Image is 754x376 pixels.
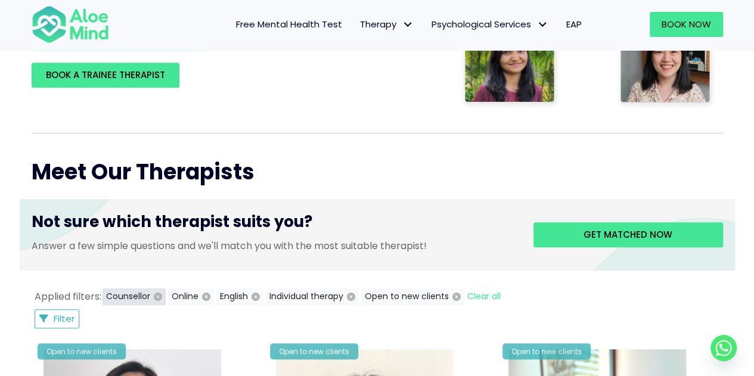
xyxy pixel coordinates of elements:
a: EAP [557,12,591,37]
img: Aloe mind Logo [32,5,109,44]
span: Psychological Services [432,18,548,30]
a: Psychological ServicesPsychological Services: submenu [423,12,557,37]
div: Open to new clients [502,343,591,359]
a: Free Mental Health Test [227,12,351,37]
span: Book Now [662,18,711,30]
p: Answer a few simple questions and we'll match you with the most suitable therapist! [32,239,516,253]
div: Open to new clients [38,343,126,359]
span: EAP [566,18,582,30]
span: BOOK A TRAINEE THERAPIST [46,69,165,81]
a: Get matched now [533,222,723,247]
span: Meet Our Therapists [32,157,255,187]
button: Clear all [467,288,501,305]
a: BOOK A TRAINEE THERAPIST [32,63,179,88]
span: Applied filters: [35,290,101,303]
a: Whatsapp [710,335,737,361]
span: Free Mental Health Test [236,18,342,30]
span: Therapy: submenu [399,16,417,33]
button: Individual therapy [266,288,359,305]
button: Open to new clients [361,288,464,305]
span: Therapy [360,18,414,30]
button: English [216,288,263,305]
a: TherapyTherapy: submenu [351,12,423,37]
div: Open to new clients [270,343,358,359]
span: Psychological Services: submenu [534,16,551,33]
button: Filter Listings [35,309,80,328]
button: Counsellor [103,288,166,305]
span: Filter [54,312,75,325]
button: Online [168,288,214,305]
h3: Not sure which therapist suits you? [32,211,516,238]
nav: Menu [125,12,591,37]
span: Get matched now [584,228,672,241]
a: Book Now [650,12,723,37]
